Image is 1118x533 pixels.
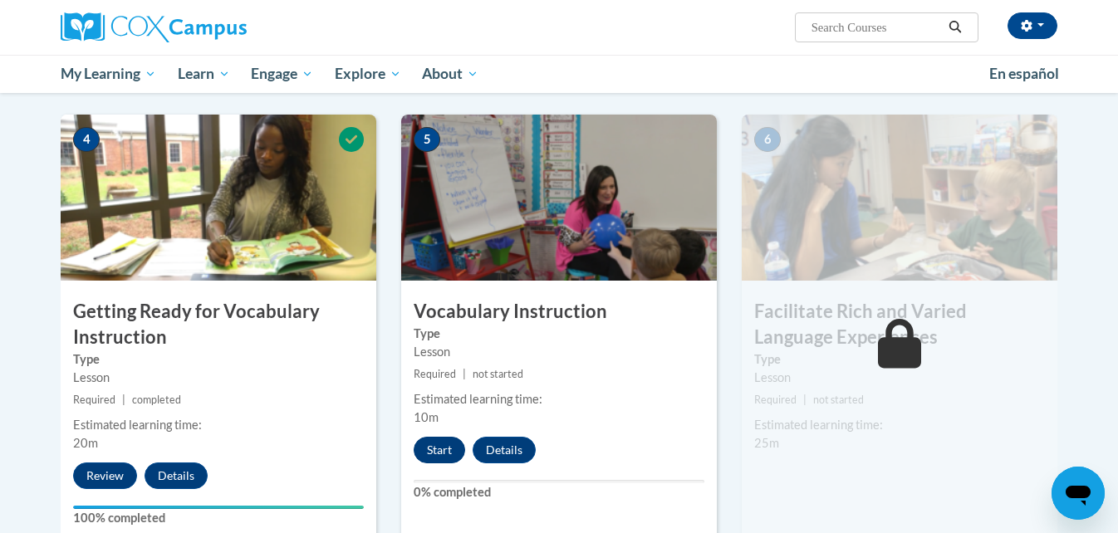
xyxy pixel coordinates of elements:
a: My Learning [50,55,167,93]
a: Explore [324,55,412,93]
img: Cox Campus [61,12,247,42]
span: 4 [73,127,100,152]
span: About [422,64,478,84]
span: My Learning [61,64,156,84]
span: | [463,368,466,380]
span: | [122,394,125,406]
button: Account Settings [1008,12,1057,39]
h3: Getting Ready for Vocabulary Instruction [61,299,376,350]
div: Estimated learning time: [73,416,364,434]
img: Course Image [61,115,376,281]
div: Estimated learning time: [414,390,704,408]
h3: Facilitate Rich and Varied Language Experiences [742,299,1057,350]
a: Learn [167,55,241,93]
div: Your progress [73,506,364,509]
button: Review [73,462,137,489]
div: Lesson [414,343,704,361]
span: 5 [414,127,440,152]
img: Course Image [742,115,1057,281]
span: not started [813,394,864,406]
a: En español [978,56,1070,91]
span: 10m [414,410,439,424]
span: Engage [251,64,313,84]
input: Search Courses [810,17,943,37]
h3: Vocabulary Instruction [401,299,717,325]
label: 100% completed [73,509,364,527]
span: En español [989,65,1059,82]
div: Lesson [754,369,1045,387]
span: Required [754,394,797,406]
span: Learn [178,64,230,84]
span: Required [73,394,115,406]
a: Engage [240,55,324,93]
div: Lesson [73,369,364,387]
a: About [412,55,490,93]
img: Course Image [401,115,717,281]
span: Required [414,368,456,380]
div: Estimated learning time: [754,416,1045,434]
label: Type [73,350,364,369]
button: Search [943,17,968,37]
div: Main menu [36,55,1082,93]
button: Details [473,437,536,463]
span: completed [132,394,181,406]
span: | [803,394,807,406]
iframe: Button to launch messaging window [1052,467,1105,520]
label: 0% completed [414,483,704,501]
span: 20m [73,436,98,450]
span: 25m [754,436,779,450]
span: 6 [754,127,781,152]
span: not started [473,368,523,380]
a: Cox Campus [61,12,376,42]
label: Type [754,350,1045,369]
span: Explore [335,64,401,84]
button: Start [414,437,465,463]
button: Details [145,462,208,489]
label: Type [414,325,704,343]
